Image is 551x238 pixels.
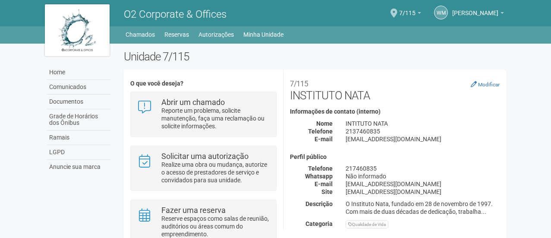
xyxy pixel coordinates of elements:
strong: Telefone [308,128,333,135]
a: Chamados [126,29,155,41]
a: Fazer uma reserva Reserve espaços como salas de reunião, auditórios ou áreas comum do empreendime... [137,206,270,238]
a: Autorizações [198,29,234,41]
h2: INSTITUTO NATA [290,76,500,102]
strong: Whatsapp [305,173,333,180]
a: Anuncie sua marca [47,160,111,174]
a: Grade de Horários dos Ônibus [47,109,111,130]
strong: Nome [316,120,333,127]
strong: Abrir um chamado [161,98,225,107]
h4: Informações de contato (interno) [290,108,500,115]
strong: Categoria [305,220,333,227]
strong: Site [321,188,333,195]
div: O Instituto Nata, fundado em 28 de novembro de 1997. Com mais de duas décadas de dedicação, traba... [339,200,506,216]
strong: Descrição [305,200,333,207]
span: Wanderson M Coutinho [452,1,498,16]
a: Ramais [47,130,111,145]
div: Não informado [339,172,506,180]
strong: E-mail [315,136,333,143]
a: LGPD [47,145,111,160]
h4: Perfil público [290,154,500,160]
small: Modificar [478,82,500,88]
strong: Solicitar uma autorização [161,152,249,161]
div: [EMAIL_ADDRESS][DOMAIN_NAME] [339,135,506,143]
strong: E-mail [315,181,333,187]
a: Comunicados [47,80,111,95]
div: 217460835 [339,165,506,172]
h2: Unidade 7/115 [124,50,507,63]
a: Minha Unidade [243,29,283,41]
a: Abrir um chamado Reporte um problema, solicite manutenção, faça uma reclamação ou solicite inform... [137,98,270,130]
p: Reserve espaços como salas de reunião, auditórios ou áreas comum do empreendimento. [161,215,270,238]
strong: Fazer uma reserva [161,206,226,215]
div: [EMAIL_ADDRESS][DOMAIN_NAME] [339,180,506,188]
a: 7/115 [399,11,421,18]
div: 2137460835 [339,127,506,135]
p: Reporte um problema, solicite manutenção, faça uma reclamação ou solicite informações. [161,107,270,130]
strong: Telefone [308,165,333,172]
a: Documentos [47,95,111,109]
span: 7/115 [399,1,416,16]
a: [PERSON_NAME] [452,11,504,18]
div: INTITUTO NATA [339,120,506,127]
a: Solicitar uma autorização Realize uma obra ou mudança, autorize o acesso de prestadores de serviç... [137,152,270,184]
img: logo.jpg [45,4,110,56]
p: Realize uma obra ou mudança, autorize o acesso de prestadores de serviço e convidados para sua un... [161,161,270,184]
small: 7/115 [290,79,308,88]
a: Reservas [164,29,189,41]
a: Home [47,65,111,80]
a: Modificar [471,81,500,88]
div: [EMAIL_ADDRESS][DOMAIN_NAME] [339,188,506,196]
span: O2 Corporate & Offices [124,8,227,20]
a: WM [434,6,448,19]
div: Qualidade de Vida [346,220,388,228]
h4: O que você deseja? [130,80,277,87]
